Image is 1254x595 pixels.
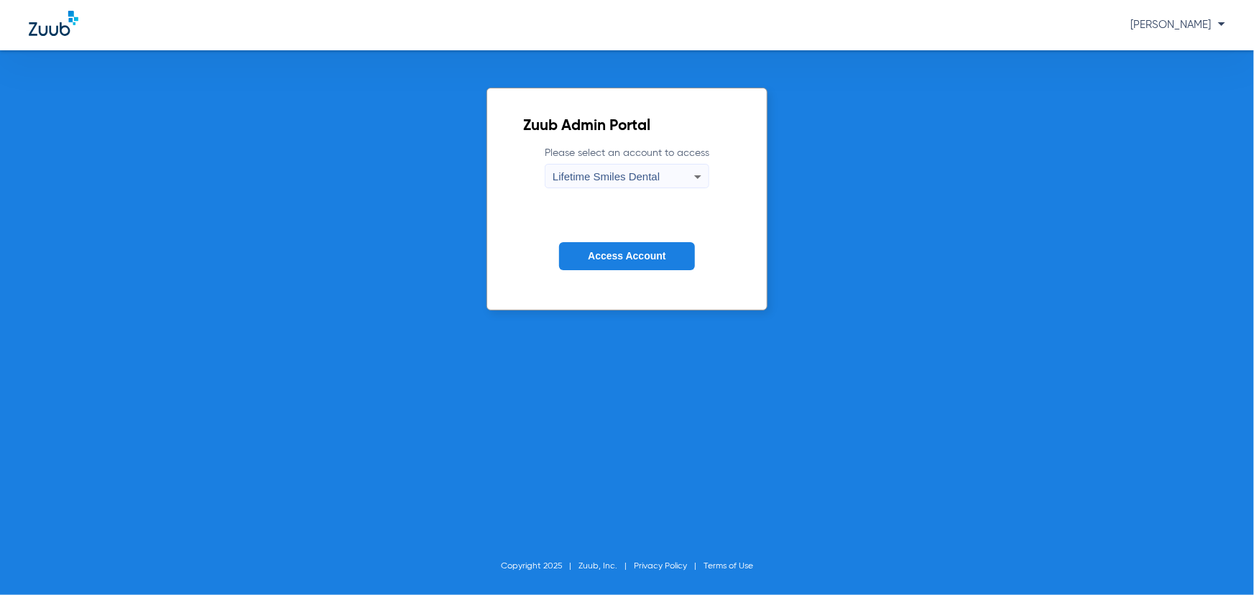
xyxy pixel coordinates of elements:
[523,119,731,134] h2: Zuub Admin Portal
[1130,19,1225,30] span: [PERSON_NAME]
[545,146,709,188] label: Please select an account to access
[704,562,753,571] a: Terms of Use
[553,170,660,183] span: Lifetime Smiles Dental
[559,242,694,270] button: Access Account
[29,11,78,36] img: Zuub Logo
[588,250,665,262] span: Access Account
[501,559,578,573] li: Copyright 2025
[634,562,687,571] a: Privacy Policy
[578,559,634,573] li: Zuub, Inc.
